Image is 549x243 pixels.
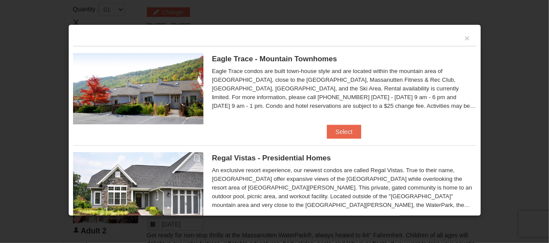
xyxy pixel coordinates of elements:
button: × [465,34,470,43]
img: 19218991-1-902409a9.jpg [73,152,203,223]
img: 19218983-1-9b289e55.jpg [73,53,203,124]
span: Eagle Trace - Mountain Townhomes [212,55,337,63]
button: Select [327,125,361,139]
span: Regal Vistas - Presidential Homes [212,154,331,162]
div: Eagle Trace condos are built town-house style and are located within the mountain area of [GEOGRA... [212,67,476,110]
div: An exclusive resort experience, our newest condos are called Regal Vistas. True to their name, [G... [212,166,476,210]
